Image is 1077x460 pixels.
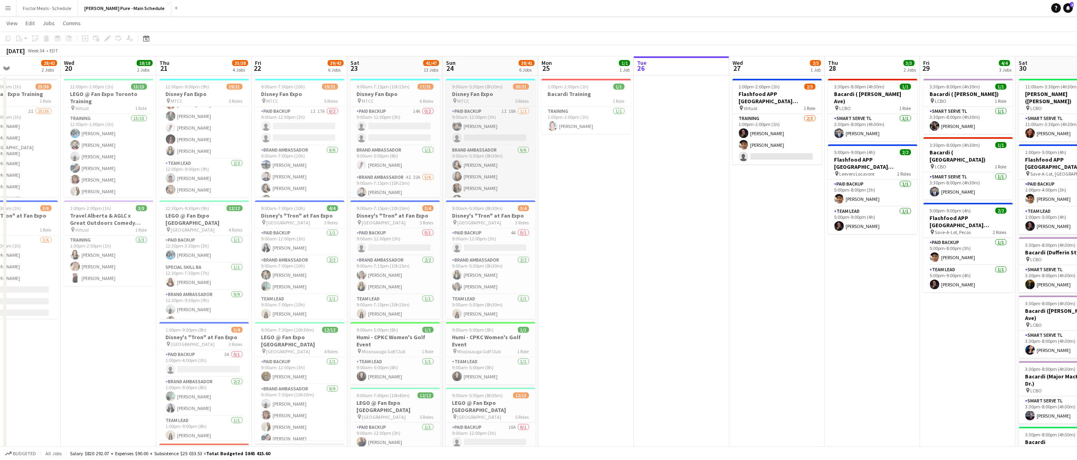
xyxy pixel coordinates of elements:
[900,84,911,90] span: 1/1
[64,212,153,226] h3: Travel Alberta & AGLC x Great Outdoors Comedy Festival Training
[350,334,440,348] h3: Humi - CPKC Women's Golf Event
[935,98,947,104] span: LCBO
[171,341,215,347] span: [GEOGRAPHIC_DATA]
[254,64,261,73] span: 22
[458,98,470,104] span: MTCC
[159,159,249,198] app-card-role: Team Lead2/212:00pm-9:00pm (9h)[PERSON_NAME][PERSON_NAME]
[350,173,440,258] app-card-role: Brand Ambassador4I22A5/69:00am-7:15pm (10h15m)[PERSON_NAME]
[540,64,552,73] span: 25
[452,327,494,333] span: 9:00am-5:00pm (8h)
[166,205,209,211] span: 12:30pm-9:30pm (9h)
[166,84,209,90] span: 12:00pm-9:00pm (9h)
[1063,3,1073,13] a: 2
[232,60,248,66] span: 35/38
[446,79,536,197] div: 9:00am-5:30pm (8h30m)20/21Disney Fan Expo MTCC5 RolesPaid Backup1I18A1/29:00am-12:00pm (3h)[PERSO...
[159,416,249,443] app-card-role: Team Lead1/11:00pm-9:00pm (8h)[PERSON_NAME]
[255,79,344,197] div: 9:00am-7:00pm (10h)19/21Disney Fan Expo MTCC5 RolesPaid Backup1I17A0/29:00am-12:00pm (3h) Brand A...
[446,212,536,219] h3: Disney's "Tron" at Fan Expo
[924,59,930,66] span: Fri
[229,227,243,233] span: 4 Roles
[64,59,74,66] span: Wed
[1018,64,1028,73] span: 30
[362,348,406,354] span: Mississauga Golf Club
[6,47,25,55] div: [DATE]
[40,205,52,211] span: 3/6
[924,238,1013,265] app-card-role: Paid Backup1/15:00pm-8:00pm (3h)[PERSON_NAME]
[6,20,18,27] span: View
[733,59,743,66] span: Wed
[267,98,279,104] span: MTCC
[350,294,440,322] app-card-role: Team Lead1/19:00am-7:15pm (10h15m)[PERSON_NAME]
[810,60,821,66] span: 2/3
[1070,2,1074,7] span: 2
[64,90,153,105] h3: LEGO @ Fan Expo Toronto Training
[350,79,440,197] div: 9:00am-7:15pm (10h15m)17/21Disney Fan Expo MTCC6 RolesPaid Backup14A0/29:00am-12:00pm (3h) Brand ...
[733,79,822,164] div: 1:00pm-2:00pm (1h)2/3Flashfood APP [GEOGRAPHIC_DATA] [GEOGRAPHIC_DATA], [GEOGRAPHIC_DATA] Trainin...
[924,79,1013,134] app-job-card: 3:30pm-8:00pm (4h30m)1/1Bacardi ( [PERSON_NAME]) LCBO1 RoleSmart Serve TL1/13:30pm-8:00pm (4h30m)...
[322,327,338,333] span: 12/12
[446,200,536,319] app-job-card: 9:00am-5:30pm (8h30m)3/4Disney's "Tron" at Fan Expo [GEOGRAPHIC_DATA]3 RolesPaid Backup4A0/19:00a...
[446,59,456,66] span: Sun
[619,60,630,66] span: 1/1
[840,105,851,111] span: LCBO
[828,79,918,141] app-job-card: 3:30pm-8:00pm (4h30m)1/1Bacardi ( [PERSON_NAME] Ave) LCBO1 RoleSmart Serve TL1/13:30pm-8:00pm (4h...
[924,214,1013,229] h3: Flashfood APP [GEOGRAPHIC_DATA] [GEOGRAPHIC_DATA], [GEOGRAPHIC_DATA]
[350,423,440,450] app-card-role: Paid Backup1/19:00am-12:00pm (3h)[PERSON_NAME]
[137,60,153,66] span: 18/18
[904,60,915,66] span: 3/3
[350,399,440,414] h3: LEGO @ Fan Expo [GEOGRAPHIC_DATA]
[446,228,536,256] app-card-role: Paid Backup4A0/19:00am-12:00pm (3h)
[935,229,971,235] span: Save-A-Lot, Pecos
[516,98,529,104] span: 5 Roles
[827,64,838,73] span: 28
[452,392,503,398] span: 9:00am-5:55pm (8h55m)
[40,98,52,104] span: 1 Role
[422,348,434,354] span: 1 Role
[828,156,918,170] h3: Flashfood APP [GEOGRAPHIC_DATA] [GEOGRAPHIC_DATA], [GEOGRAPHIC_DATA]
[733,114,822,164] app-card-role: Training2/31:00pm-2:00pm (1h)[PERSON_NAME][PERSON_NAME]
[513,392,529,398] span: 12/13
[446,334,536,348] h3: Humi - CPKC Women's Golf Event
[452,205,503,211] span: 9:00am-5:30pm (8h30m)
[166,327,207,333] span: 1:00pm-9:00pm (8h)
[362,414,406,420] span: [GEOGRAPHIC_DATA]
[159,79,249,197] div: 12:00pm-9:00pm (9h)19/21Disney Fan Expo MTCC5 Roles[PERSON_NAME]Brand Ambassador5/512:00pm-9:00pm...
[64,236,153,286] app-card-role: Training3/31:00pm-2:00pm (1h)[PERSON_NAME][PERSON_NAME][PERSON_NAME]
[513,84,529,90] span: 20/21
[50,48,58,54] div: EDT
[446,107,536,146] app-card-role: Paid Backup1I18A1/29:00am-12:00pm (3h)[PERSON_NAME]
[171,98,183,104] span: MTCC
[64,79,153,197] app-job-card: 12:00pm-1:00pm (1h)15/15LEGO @ Fan Expo Toronto Training Virtual1 RoleTraining15/1512:00pm-1:00pm...
[255,200,344,319] app-job-card: 9:00am-7:00pm (10h)4/4Disney's "Tron" at Fan Expo [GEOGRAPHIC_DATA]3 RolesPaid Backup1/19:00am-12...
[840,171,875,177] span: Leevers Locavore
[924,172,1013,200] app-card-role: Smart Serve TL1/13:30pm-8:00pm (4h30m)[PERSON_NAME]
[900,105,911,111] span: 1 Role
[26,48,46,54] span: Week 34
[135,105,147,111] span: 1 Role
[423,60,439,66] span: 41/47
[458,220,502,226] span: [GEOGRAPHIC_DATA]
[1025,242,1076,248] span: 3:30pm-8:00pm (4h30m)
[1025,149,1067,155] span: 1:00pm-5:00pm (4h)
[636,64,647,73] span: 26
[159,85,249,159] app-card-role: Brand Ambassador5/512:00pm-9:00pm (9h)[PERSON_NAME][PERSON_NAME][PERSON_NAME][PERSON_NAME][PERSON...
[422,205,434,211] span: 3/4
[733,90,822,105] h3: Flashfood APP [GEOGRAPHIC_DATA] [GEOGRAPHIC_DATA], [GEOGRAPHIC_DATA] Training
[159,263,249,290] app-card-role: Special Skill BA1/112:30pm-7:30pm (7h)[PERSON_NAME]
[828,114,918,141] app-card-role: Smart Serve TL1/13:30pm-8:00pm (4h30m)[PERSON_NAME]
[159,200,249,319] div: 12:30pm-9:30pm (9h)12/12LEGO @ Fan Expo [GEOGRAPHIC_DATA] [GEOGRAPHIC_DATA]4 RolesPaid Backup1/11...
[357,84,410,90] span: 9:00am-7:15pm (10h15m)
[828,180,918,207] app-card-role: Paid Backup1/15:00pm-8:00pm (3h)[PERSON_NAME]
[446,322,536,384] app-job-card: 9:00am-5:00pm (8h)1/1Humi - CPKC Women's Golf Event Mississauga Golf Club1 RoleTeam Lead1/19:00am...
[1019,59,1028,66] span: Sat
[255,322,344,440] div: 9:00am-7:30pm (10h30m)12/12LEGO @ Fan Expo [GEOGRAPHIC_DATA] [GEOGRAPHIC_DATA]4 RolesPaid Backup1...
[548,84,589,90] span: 1:00pm-2:00pm (1h)
[42,67,57,73] div: 2 Jobs
[322,84,338,90] span: 19/21
[78,0,171,16] button: [PERSON_NAME] Pure - Main Schedule
[458,348,501,354] span: Mississauga Golf Club
[63,20,81,27] span: Comms
[261,205,305,211] span: 9:00am-7:00pm (10h)
[255,212,344,219] h3: Disney's "Tron" at Fan Expo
